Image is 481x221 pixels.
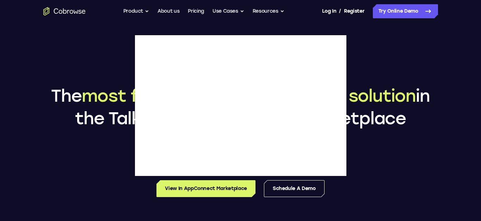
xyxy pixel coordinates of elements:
[373,4,438,18] a: Try Online Demo
[158,4,179,18] a: About us
[188,4,204,18] a: Pricing
[156,180,255,197] a: View in AppConnect Marketplace
[253,4,284,18] button: Resources
[135,35,346,176] img: blank image
[43,7,86,15] a: Go to the home page
[43,84,438,130] h1: The in the Talkdesk AppConnect marketplace
[344,4,364,18] a: Register
[82,86,416,106] span: most feature-rich co-browsing solution
[212,4,244,18] button: Use Cases
[322,4,336,18] a: Log In
[264,180,325,197] a: Schedule a Demo
[339,7,341,15] span: /
[123,4,149,18] button: Product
